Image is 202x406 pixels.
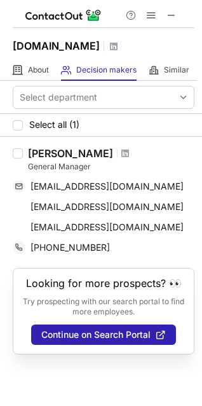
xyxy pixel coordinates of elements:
[25,8,102,23] img: ContactOut v5.3.10
[28,161,194,172] div: General Manager
[20,91,97,104] div: Select department
[28,65,49,75] span: About
[164,65,189,75] span: Similar
[31,325,176,345] button: Continue on Search Portal
[28,147,113,160] div: [PERSON_NAME]
[30,242,110,253] span: [PHONE_NUMBER]
[30,221,184,233] span: [EMAIL_ADDRESS][DOMAIN_NAME]
[29,120,79,130] span: Select all (1)
[41,330,151,340] span: Continue on Search Portal
[26,277,182,289] header: Looking for more prospects? 👀
[76,65,137,75] span: Decision makers
[22,297,185,317] p: Try prospecting with our search portal to find more employees.
[13,38,100,53] h1: [DOMAIN_NAME]
[30,201,184,213] span: [EMAIL_ADDRESS][DOMAIN_NAME]
[30,181,184,192] span: [EMAIL_ADDRESS][DOMAIN_NAME]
